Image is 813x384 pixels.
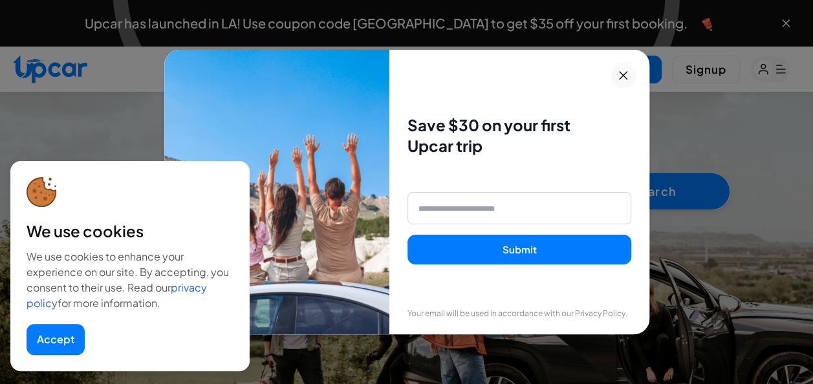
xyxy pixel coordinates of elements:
[407,308,631,319] p: Your email will be used in accordance with our Privacy Policy.
[27,249,233,311] div: We use cookies to enhance your experience on our site. By accepting, you consent to their use. Re...
[164,50,390,334] img: Family enjoying car ride
[27,177,57,208] img: cookie-icon.svg
[407,114,631,156] h3: Save $30 on your first Upcar trip
[407,235,631,265] button: Submit
[27,220,233,241] div: We use cookies
[27,324,85,355] button: Accept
